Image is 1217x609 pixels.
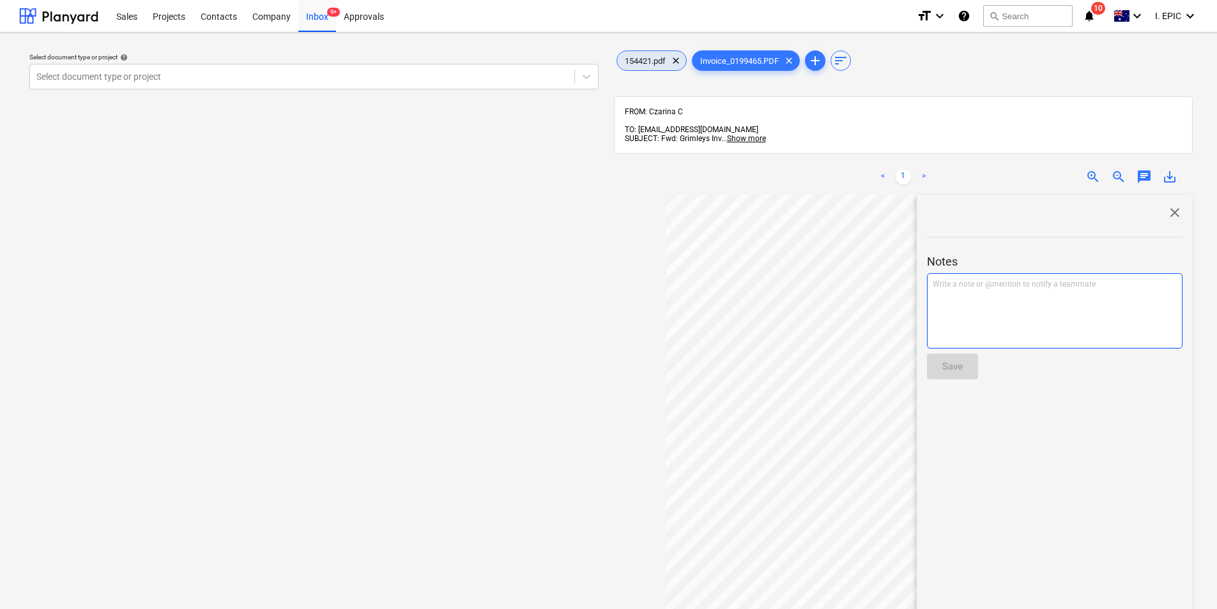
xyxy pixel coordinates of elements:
span: zoom_out [1111,169,1126,184]
span: FROM: Czarina C [625,107,683,116]
i: Knowledge base [958,8,970,24]
i: notifications [1083,8,1096,24]
span: add [808,53,823,68]
span: chat [1137,169,1152,184]
span: search [989,11,999,21]
i: keyboard_arrow_down [1129,8,1145,24]
span: clear [781,53,797,68]
span: sort [833,53,848,68]
a: Page 1 is your current page [896,169,911,184]
a: Previous page [875,169,891,184]
span: SUBJECT: Fwd: Grimleys Inv [625,134,721,143]
span: TO: [EMAIL_ADDRESS][DOMAIN_NAME] [625,125,758,134]
span: 154421.pdf [617,56,673,66]
div: Invoice_0199465.PDF [692,50,800,71]
span: 9+ [327,8,340,17]
p: Notes [927,254,1183,269]
span: I. EPIC [1155,11,1181,21]
span: clear [668,53,684,68]
span: save_alt [1162,169,1177,184]
i: format_size [917,8,932,24]
span: ... [721,134,766,143]
span: help [118,54,128,61]
iframe: Chat Widget [1153,548,1217,609]
span: Invoice_0199465.PDF [693,56,786,66]
span: zoom_in [1085,169,1101,184]
i: keyboard_arrow_down [1183,8,1198,24]
div: 154421.pdf [616,50,687,71]
span: 10 [1091,2,1105,15]
div: Select document type or project [29,53,599,61]
i: keyboard_arrow_down [932,8,947,24]
button: Search [983,5,1073,27]
span: Show more [727,134,766,143]
span: close [1167,205,1183,220]
a: Next page [916,169,931,184]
